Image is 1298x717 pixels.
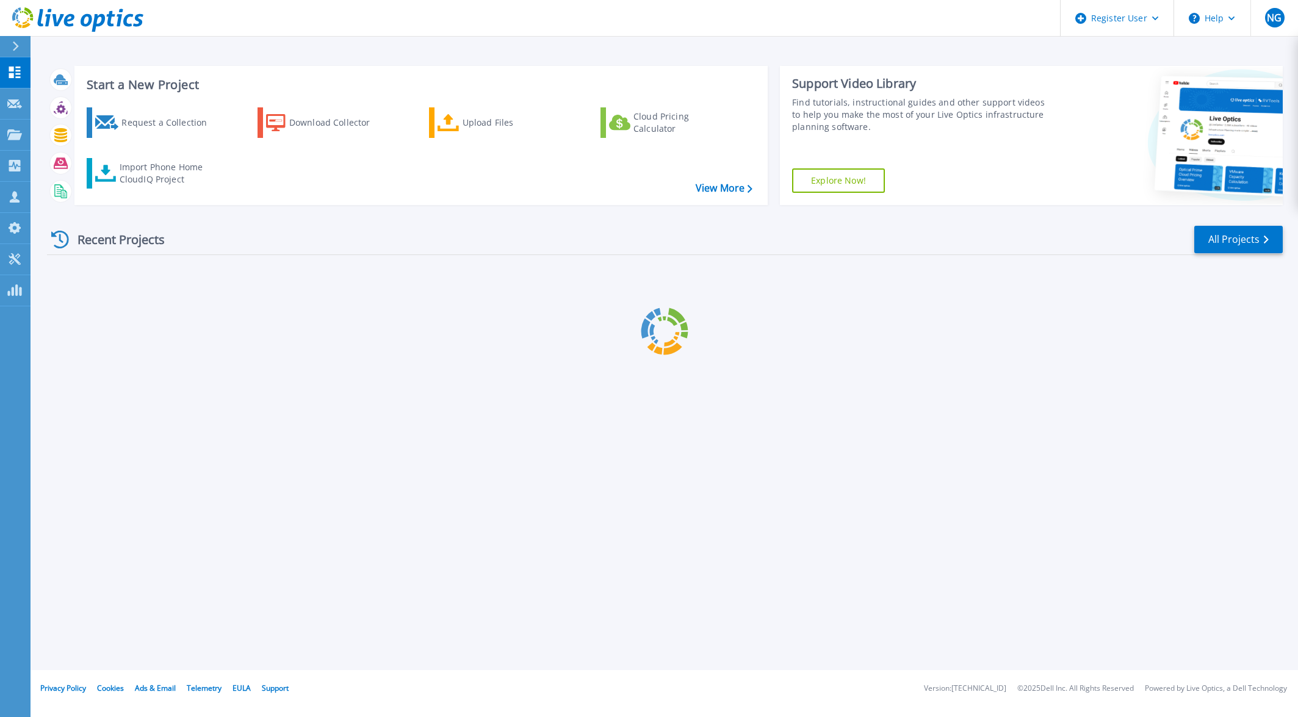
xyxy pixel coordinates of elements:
[262,683,289,693] a: Support
[97,683,124,693] a: Cookies
[1017,685,1134,693] li: © 2025 Dell Inc. All Rights Reserved
[40,683,86,693] a: Privacy Policy
[187,683,222,693] a: Telemetry
[1145,685,1287,693] li: Powered by Live Optics, a Dell Technology
[792,76,1050,92] div: Support Video Library
[258,107,394,138] a: Download Collector
[696,182,752,194] a: View More
[633,110,731,135] div: Cloud Pricing Calculator
[87,107,223,138] a: Request a Collection
[120,161,215,186] div: Import Phone Home CloudIQ Project
[233,683,251,693] a: EULA
[792,96,1050,133] div: Find tutorials, instructional guides and other support videos to help you make the most of your L...
[463,110,560,135] div: Upload Files
[1194,226,1283,253] a: All Projects
[289,110,387,135] div: Download Collector
[792,168,885,193] a: Explore Now!
[87,78,752,92] h3: Start a New Project
[1267,13,1282,23] span: NG
[600,107,737,138] a: Cloud Pricing Calculator
[924,685,1006,693] li: Version: [TECHNICAL_ID]
[135,683,176,693] a: Ads & Email
[121,110,219,135] div: Request a Collection
[47,225,181,254] div: Recent Projects
[429,107,565,138] a: Upload Files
